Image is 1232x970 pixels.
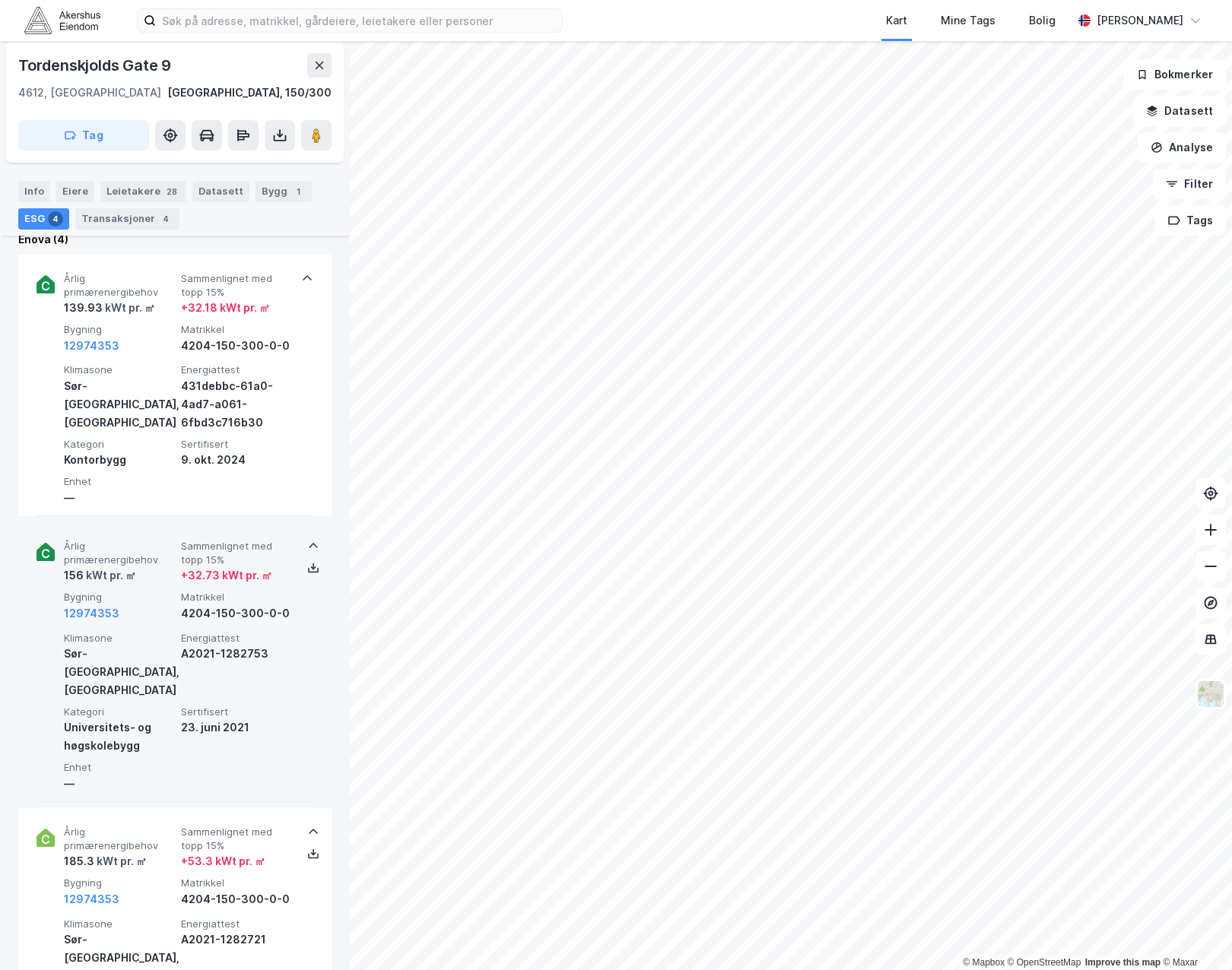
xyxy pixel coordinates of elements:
img: akershus-eiendom-logo.9091f326c980b4bce74ccdd9f866810c.svg [24,7,100,33]
div: 431debbc-61a0-4ad7-a061-6fbd3c716b30 [181,377,292,432]
a: OpenStreetMap [1008,957,1081,968]
button: Bokmerker [1123,59,1226,90]
a: Improve this map [1085,957,1161,968]
div: kWt pr. ㎡ [103,299,155,317]
button: 12974353 [64,890,119,908]
button: Tag [18,120,149,151]
span: Årlig primærenergibehov [64,540,175,566]
div: kWt pr. ㎡ [94,852,147,870]
div: Enova (4) [18,230,332,249]
div: 4204-150-300-0-0 [181,337,292,355]
div: Leietakere [100,181,186,202]
div: + 32.73 kWt pr. ㎡ [181,566,272,585]
button: Tags [1155,205,1226,236]
div: 1 [291,184,306,199]
span: Matrikkel [181,591,292,604]
span: Sertifisert [181,438,292,451]
div: + 53.3 kWt pr. ㎡ [181,852,265,870]
div: Bygg [256,181,312,202]
div: 28 [164,184,180,199]
div: Eiere [56,181,94,202]
div: 4 [48,211,63,227]
div: Kontorbygg [64,451,175,469]
div: Kontrollprogram for chat [1156,897,1232,970]
div: 139.93 [64,299,155,317]
div: Sør-[GEOGRAPHIC_DATA], [GEOGRAPHIC_DATA] [64,377,175,432]
div: [PERSON_NAME] [1097,11,1183,30]
span: Klimasone [64,918,175,930]
div: [GEOGRAPHIC_DATA], 150/300 [167,84,332,102]
span: Bygning [64,876,175,889]
div: 4612, [GEOGRAPHIC_DATA] [18,84,161,102]
button: Filter [1153,169,1226,199]
button: Analyse [1138,132,1226,163]
span: Klimasone [64,632,175,645]
span: Matrikkel [181,323,292,336]
span: Kategori [64,438,175,451]
span: Årlig primærenergibehov [64,272,175,299]
div: 4 [158,211,173,227]
div: — [64,489,175,507]
span: Sammenlignet med topp 15% [181,540,292,566]
div: 4204-150-300-0-0 [181,604,292,623]
span: Matrikkel [181,876,292,889]
div: A2021-1282721 [181,930,292,949]
a: Mapbox [963,957,1005,968]
div: kWt pr. ㎡ [84,566,136,585]
div: Transaksjoner [75,208,179,230]
span: Bygning [64,591,175,604]
div: Datasett [192,181,249,202]
span: Enhet [64,475,175,488]
span: Sammenlignet med topp 15% [181,272,292,299]
span: Klimasone [64,363,175,376]
div: 9. okt. 2024 [181,451,292,469]
span: Sertifisert [181,705,292,718]
span: Energiattest [181,363,292,376]
div: 4204-150-300-0-0 [181,890,292,908]
div: ESG [18,208,69,230]
div: Mine Tags [941,11,995,30]
span: Energiattest [181,918,292,930]
button: 12974353 [64,604,119,623]
div: — [64,775,175,793]
div: Tordenskjolds Gate 9 [18,53,174,78]
span: Sammenlignet med topp 15% [181,826,292,852]
span: Energiattest [181,632,292,645]
iframe: Chat Widget [1156,897,1232,970]
span: Bygning [64,323,175,336]
img: Z [1196,680,1225,708]
div: Kart [886,11,907,30]
button: Datasett [1133,96,1226,126]
button: 12974353 [64,337,119,355]
div: Universitets- og høgskolebygg [64,718,175,755]
div: + 32.18 kWt pr. ㎡ [181,299,270,317]
div: Sør-[GEOGRAPHIC_DATA], [GEOGRAPHIC_DATA] [64,645,175,699]
div: Info [18,181,50,202]
div: 156 [64,566,136,585]
span: Enhet [64,761,175,774]
div: A2021-1282753 [181,645,292,663]
div: Bolig [1029,11,1056,30]
div: 23. juni 2021 [181,718,292,737]
span: Årlig primærenergibehov [64,826,175,852]
span: Kategori [64,705,175,718]
div: 185.3 [64,852,147,870]
input: Søk på adresse, matrikkel, gårdeiere, leietakere eller personer [156,9,562,32]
